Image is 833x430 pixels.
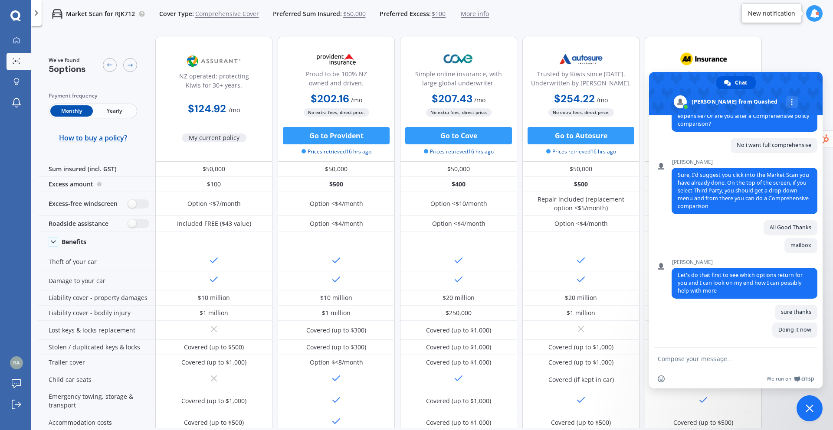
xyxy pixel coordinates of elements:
div: $50,000 [522,162,640,177]
span: Sure, I'd suggest you click into the Market Scan you have already done. On the top of the screen,... [678,171,809,210]
span: sure thanks [781,308,811,316]
div: Simple online insurance, with large global underwriter. [407,69,510,91]
div: Covered (up to $1,000) [426,358,491,367]
span: [PERSON_NAME] [672,159,817,165]
span: Crisp [801,375,814,382]
a: We run onCrisp [767,375,814,382]
div: Covered (up to $1,000) [426,418,491,427]
span: Chat [735,76,747,89]
div: $50,000 [155,162,272,177]
span: No extra fees, direct price. [304,108,369,117]
div: $250,000 [446,309,472,317]
img: Cove.webp [430,48,487,70]
div: Covered (up to $300) [306,326,366,335]
div: Liability cover - property damages [38,290,155,306]
div: $500 [522,177,640,192]
b: $207.43 [432,92,472,105]
span: My current policy [182,134,246,142]
span: No extra fees, direct price. [548,108,614,117]
span: / mo [351,96,362,104]
div: Option <$10/month [430,199,487,208]
span: Yearly [93,105,135,117]
div: Benefits [62,238,86,246]
img: Provident.png [308,48,365,70]
span: No i want full comprehensive [737,141,811,149]
span: / mo [474,96,485,104]
div: $1 million [200,309,228,317]
div: Chat [716,76,756,89]
span: Prices retrieved 16 hrs ago [546,148,616,156]
span: Let's do that first to see which options return for you and I can look on my end how I can possib... [678,271,803,294]
span: More info [461,10,489,18]
div: Covered (up to $500) [551,418,611,427]
div: Excess-free windscreen [38,192,155,216]
div: Covered (up to $500) [184,343,244,352]
div: Covered (up to $1,000) [426,326,491,335]
span: No extra fees, direct price. [426,108,492,117]
span: How to buy a policy? [59,134,127,142]
div: Option <$4/month [432,219,485,228]
div: Liability cover - bodily injury [38,306,155,321]
div: Sum insured (incl. GST) [38,162,155,177]
div: $20 million [565,293,597,302]
img: Assurant.png [185,50,243,72]
textarea: Compose your message... [658,355,795,363]
div: $400 [400,177,517,192]
div: Covered (up to $1,000) [548,343,613,352]
span: Prices retrieved 16 hrs ago [302,148,371,156]
div: Option <$4/month [554,219,608,228]
div: Covered (up to $1,000) [181,358,246,367]
div: Option <$4/month [310,199,363,208]
div: Covered (up to $500) [184,418,244,427]
div: $50,000 [645,162,762,177]
div: Damage to your car [38,271,155,290]
b: $254.22 [554,92,595,105]
div: Covered (if kept in car) [548,375,614,384]
span: We run on [767,375,791,382]
div: $50,000 [278,162,395,177]
div: Repair included (replacement option <$5/month) [529,195,633,212]
b: $124.92 [188,102,226,115]
img: Autosure.webp [552,48,610,70]
div: Option <$7/month [187,199,241,208]
div: Child car seats [38,370,155,389]
div: Trusted by Kiwis since [DATE]. Underwritten by [PERSON_NAME]. [530,69,632,91]
span: 5 options [49,63,86,75]
b: $202.16 [311,92,349,105]
div: $10 million [320,293,352,302]
span: Insert an emoji [658,375,665,382]
div: Payment frequency [49,91,137,100]
div: Included FREE ($43 value) [177,219,251,228]
div: $50,000 [400,162,517,177]
p: Market Scan for RJK712 [66,10,135,18]
div: Covered (up to $1,000) [181,397,246,405]
div: $100 [155,177,272,192]
span: [PERSON_NAME] [672,259,817,265]
span: All Good Thanks [770,224,811,231]
span: $50,000 [343,10,366,18]
div: $500 [278,177,395,192]
div: Proud to be 100% NZ owned and driven. [285,69,387,91]
span: Monthly [50,105,93,117]
div: Covered (up to $1,000) [426,343,491,352]
div: Covered (up to $300) [306,343,366,352]
img: car.f15378c7a67c060ca3f3.svg [52,9,62,19]
div: Stolen / duplicated keys & locks [38,340,155,355]
span: Prices retrieved 16 hrs ago [424,148,494,156]
div: Option $<8/month [310,358,363,367]
button: Go to Provident [283,127,390,144]
span: Cover Type: [159,10,194,18]
div: NZ operated; protecting Kiwis for 30+ years. [163,72,265,93]
div: $20 million [443,293,475,302]
span: Doing it now [778,326,811,333]
img: bec0f133c55242a2ab5fc8e3075bedd0 [10,356,23,369]
div: Trailer cover [38,355,155,370]
div: Lost keys & locks replacement [38,321,155,340]
div: New notification [748,9,795,18]
div: Excess amount [38,177,155,192]
span: We've found [49,56,86,64]
img: AA.webp [675,48,732,70]
span: mailbox [790,241,811,249]
span: / mo [229,106,240,114]
div: $10 million [198,293,230,302]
